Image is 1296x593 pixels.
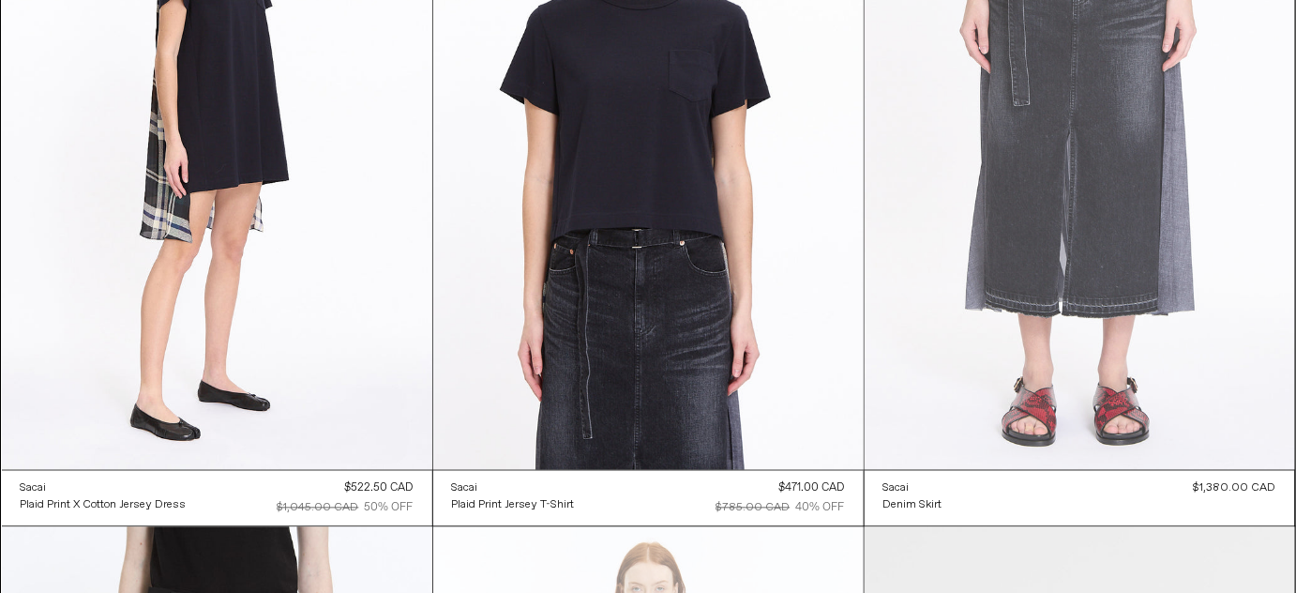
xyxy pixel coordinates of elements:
[278,500,359,517] div: $1,045.00 CAD
[452,497,575,514] a: Plaid Print Jersey T-Shirt
[883,481,910,497] div: Sacai
[452,481,478,497] div: Sacai
[365,500,414,517] div: 50% OFF
[21,481,47,497] div: Sacai
[1194,480,1276,497] div: $1,380.00 CAD
[883,498,942,514] div: Denim Skirt
[21,480,187,497] a: Sacai
[21,498,187,514] div: Plaid Print x Cotton Jersey Dress
[883,480,942,497] a: Sacai
[452,480,575,497] a: Sacai
[345,480,414,497] div: $522.50 CAD
[452,498,575,514] div: Plaid Print Jersey T-Shirt
[779,480,845,497] div: $471.00 CAD
[796,500,845,517] div: 40% OFF
[21,497,187,514] a: Plaid Print x Cotton Jersey Dress
[716,500,791,517] div: $785.00 CAD
[883,497,942,514] a: Denim Skirt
